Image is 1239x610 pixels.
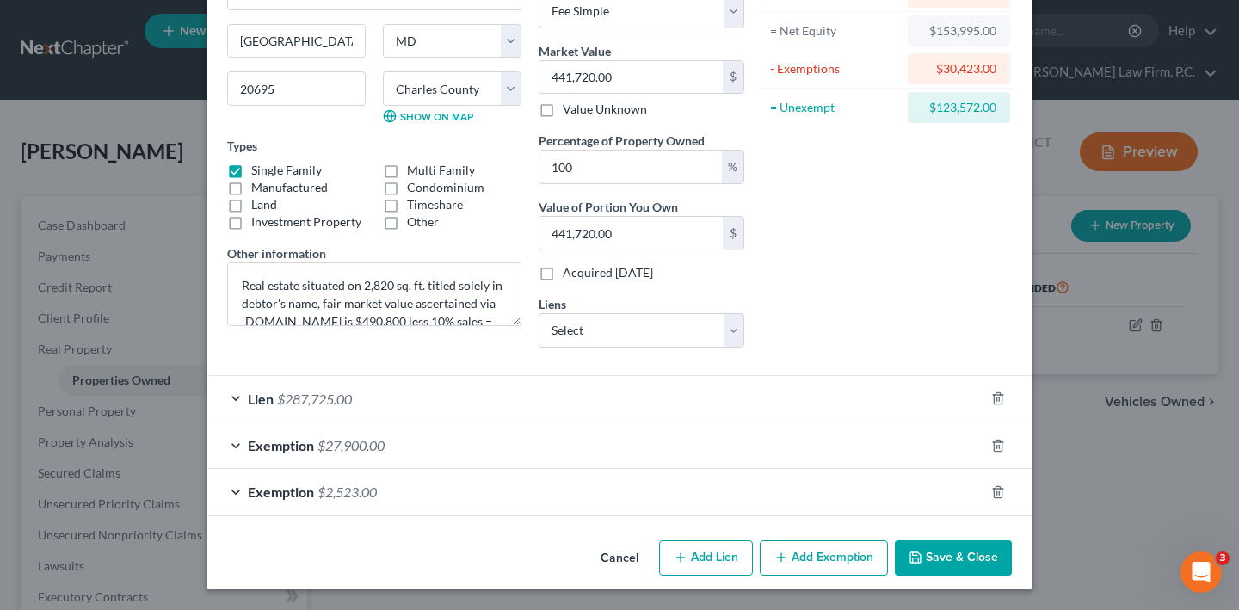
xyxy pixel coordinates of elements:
label: Value Unknown [563,101,647,118]
input: Enter city... [228,25,365,58]
label: Land [251,196,277,213]
div: $ [723,217,743,250]
div: $123,572.00 [922,99,996,116]
label: Liens [539,295,566,313]
label: Acquired [DATE] [563,264,653,281]
label: Single Family [251,162,322,179]
span: Exemption [248,484,314,500]
input: 0.00 [539,151,722,183]
span: 3 [1216,551,1230,565]
label: Condominium [407,179,484,196]
div: % [722,151,743,183]
label: Manufactured [251,179,328,196]
label: Market Value [539,42,611,60]
input: Enter zip... [227,71,366,106]
label: Investment Property [251,213,361,231]
label: Percentage of Property Owned [539,132,705,150]
label: Timeshare [407,196,463,213]
a: Show on Map [383,109,473,123]
span: $287,725.00 [277,391,352,407]
iframe: Intercom live chat [1180,551,1222,593]
div: = Net Equity [770,22,900,40]
span: $27,900.00 [317,437,385,453]
label: Multi Family [407,162,475,179]
input: 0.00 [539,61,723,94]
label: Value of Portion You Own [539,198,678,216]
label: Other [407,213,439,231]
div: - Exemptions [770,60,900,77]
label: Other information [227,244,326,262]
button: Cancel [587,542,652,576]
button: Save & Close [895,540,1012,576]
span: Lien [248,391,274,407]
div: $ [723,61,743,94]
div: $30,423.00 [922,60,996,77]
span: Exemption [248,437,314,453]
div: $153,995.00 [922,22,996,40]
input: 0.00 [539,217,723,250]
button: Add Lien [659,540,753,576]
label: Types [227,137,257,155]
span: $2,523.00 [317,484,377,500]
div: = Unexempt [770,99,900,116]
button: Add Exemption [760,540,888,576]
